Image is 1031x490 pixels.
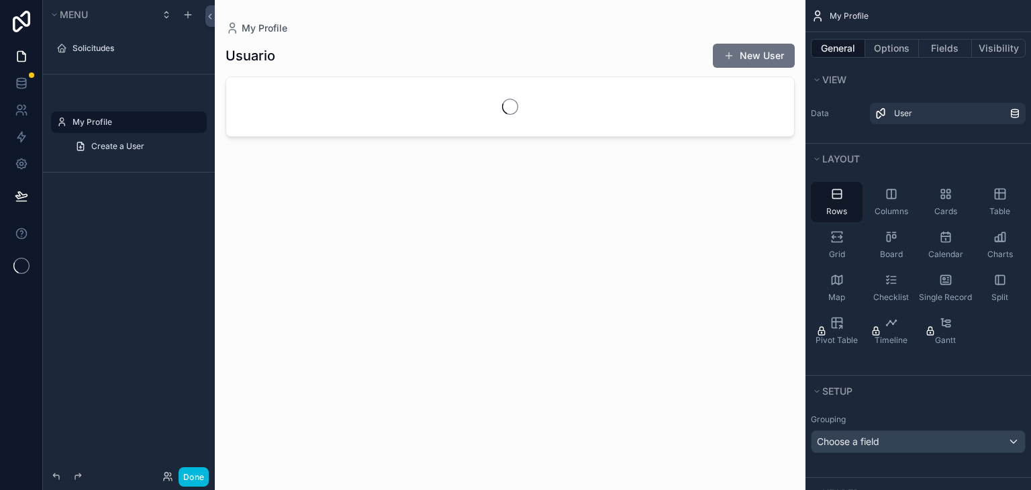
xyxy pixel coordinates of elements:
[865,39,919,58] button: Options
[991,292,1008,303] span: Split
[870,103,1026,124] a: User
[865,311,917,351] button: Timeline
[974,268,1026,308] button: Split
[48,113,201,132] button: Hidden pages
[894,108,912,119] span: User
[920,225,971,265] button: Calendar
[811,150,1018,168] button: Layout
[875,335,907,346] span: Timeline
[72,117,199,128] label: My Profile
[811,430,1026,453] button: Choose a field
[60,9,88,20] span: Menu
[822,385,852,397] span: Setup
[811,225,863,265] button: Grid
[972,39,1026,58] button: Visibility
[817,436,879,447] span: Choose a field
[48,5,153,24] button: Menu
[67,136,207,157] a: Create a User
[811,311,863,351] button: Pivot Table
[920,311,971,351] button: Gantt
[179,467,209,487] button: Done
[828,292,845,303] span: Map
[865,268,917,308] button: Checklist
[822,153,860,164] span: Layout
[920,268,971,308] button: Single Record
[829,249,845,260] span: Grid
[974,225,1026,265] button: Charts
[811,414,846,425] label: Grouping
[826,206,847,217] span: Rows
[811,108,865,119] label: Data
[989,206,1010,217] span: Table
[811,382,1018,401] button: Setup
[865,225,917,265] button: Board
[91,141,144,152] span: Create a User
[919,39,973,58] button: Fields
[920,182,971,222] button: Cards
[816,335,858,346] span: Pivot Table
[822,74,846,85] span: View
[934,206,957,217] span: Cards
[811,70,1018,89] button: View
[873,292,909,303] span: Checklist
[811,182,863,222] button: Rows
[880,249,903,260] span: Board
[830,11,869,21] span: My Profile
[919,292,972,303] span: Single Record
[865,182,917,222] button: Columns
[875,206,908,217] span: Columns
[928,249,963,260] span: Calendar
[935,335,956,346] span: Gantt
[974,182,1026,222] button: Table
[811,39,865,58] button: General
[987,249,1013,260] span: Charts
[72,43,199,54] label: Solicitudes
[811,268,863,308] button: Map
